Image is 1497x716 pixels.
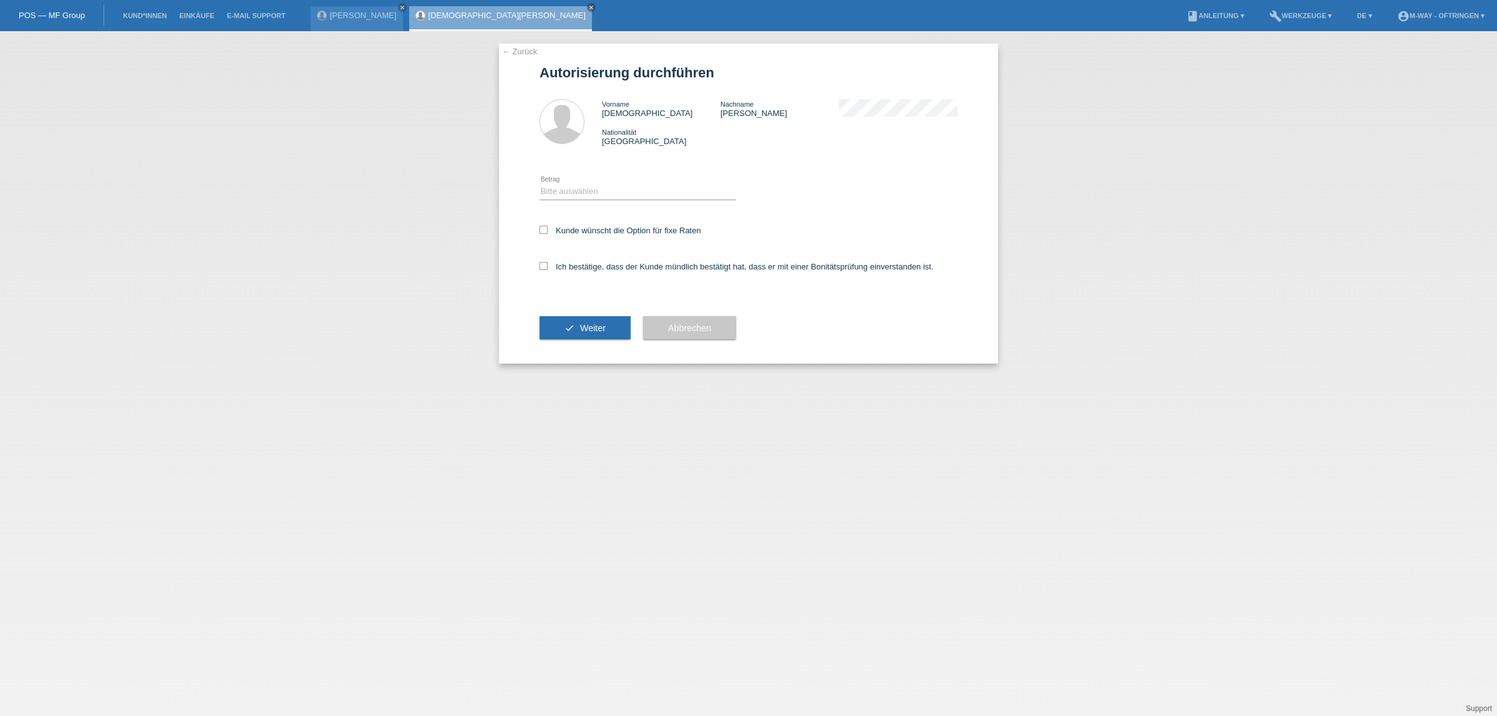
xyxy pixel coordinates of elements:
[1391,12,1491,19] a: account_circlem-way - Oftringen ▾
[429,11,586,20] a: [DEMOGRAPHIC_DATA][PERSON_NAME]
[399,4,405,11] i: close
[540,226,701,235] label: Kunde wünscht die Option für fixe Raten
[540,65,957,80] h1: Autorisierung durchführen
[173,12,220,19] a: Einkäufe
[540,262,934,271] label: Ich bestätige, dass der Kunde mündlich bestätigt hat, dass er mit einer Bonitätsprüfung einversta...
[117,12,173,19] a: Kund*innen
[564,323,574,333] i: check
[1186,10,1199,22] i: book
[19,11,85,20] a: POS — MF Group
[643,316,736,340] button: Abbrechen
[720,99,839,118] div: [PERSON_NAME]
[398,3,407,12] a: close
[1397,10,1410,22] i: account_circle
[602,100,629,108] span: Vorname
[540,316,631,340] button: check Weiter
[1466,704,1492,713] a: Support
[720,100,753,108] span: Nachname
[502,47,537,56] a: ← Zurück
[1263,12,1339,19] a: buildWerkzeuge ▾
[1269,10,1282,22] i: build
[1180,12,1251,19] a: bookAnleitung ▾
[602,127,720,146] div: [GEOGRAPHIC_DATA]
[1350,12,1378,19] a: DE ▾
[602,99,720,118] div: [DEMOGRAPHIC_DATA]
[221,12,292,19] a: E-Mail Support
[330,11,397,20] a: [PERSON_NAME]
[588,4,594,11] i: close
[668,323,711,333] span: Abbrechen
[580,323,606,333] span: Weiter
[587,3,596,12] a: close
[602,128,636,136] span: Nationalität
